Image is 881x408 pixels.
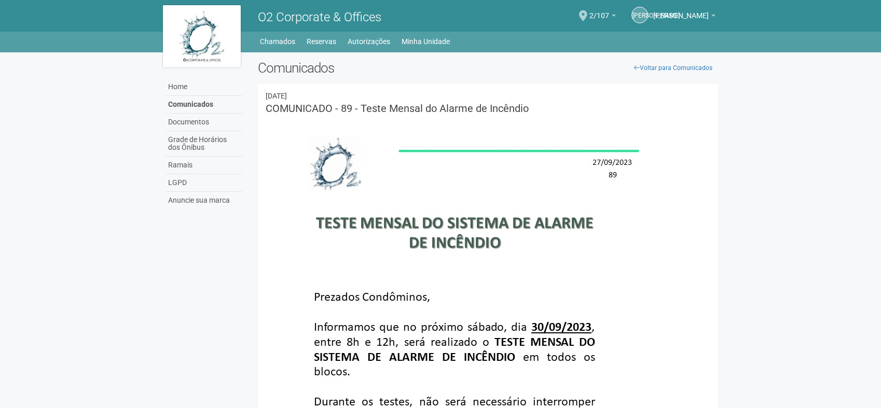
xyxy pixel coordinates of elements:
a: Minha Unidade [402,34,450,49]
a: Ramais [166,157,242,174]
span: O2 Corporate & Offices [258,10,381,24]
a: Grade de Horários dos Ônibus [166,131,242,157]
a: Comunicados [166,96,242,114]
a: Chamados [260,34,295,49]
a: [PERSON_NAME] [631,7,648,23]
h3: COMUNICADO - 89 - Teste Mensal do Alarme de Incêndio [266,103,710,114]
span: 2/107 [589,2,609,20]
a: Reservas [307,34,336,49]
a: Voltar para Comunicados [628,60,718,76]
div: 27/09/2023 19:17 [266,91,710,101]
a: Documentos [166,114,242,131]
a: Anuncie sua marca [166,192,242,209]
h2: Comunicados [258,60,718,76]
img: logo.jpg [163,5,241,67]
a: LGPD [166,174,242,192]
a: [PERSON_NAME] [653,13,715,21]
a: 2/107 [589,13,616,21]
a: Autorizações [348,34,390,49]
a: Home [166,78,242,96]
span: Juliana Oliveira [653,2,709,20]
